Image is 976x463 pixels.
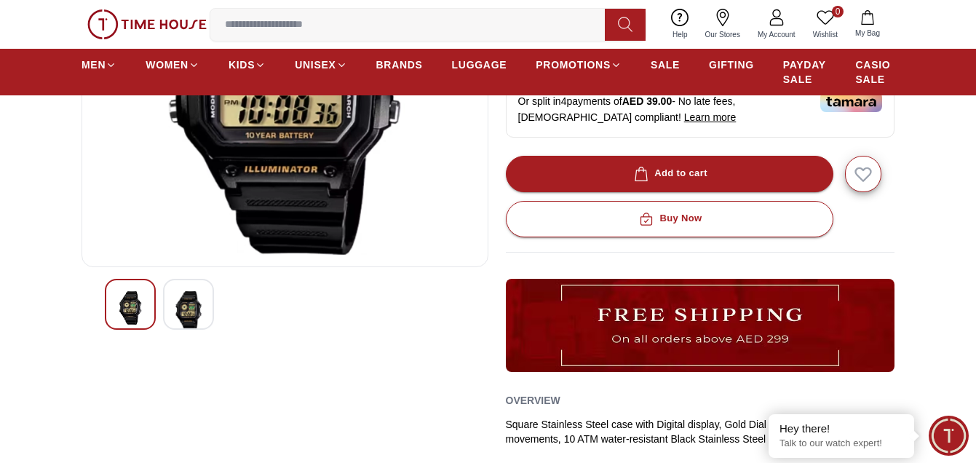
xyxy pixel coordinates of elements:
[82,58,106,72] span: MEN
[376,58,423,72] span: BRANDS
[87,9,207,39] img: ...
[229,52,266,78] a: KIDS
[622,95,672,107] span: AED 39.00
[697,6,749,43] a: Our Stores
[452,58,507,72] span: LUGGAGE
[295,58,336,72] span: UNISEX
[651,52,680,78] a: SALE
[631,165,707,182] div: Add to cart
[452,52,507,78] a: LUGGAGE
[536,58,611,72] span: PROMOTIONS
[846,7,889,41] button: My Bag
[929,416,969,456] div: Chat Widget
[709,58,754,72] span: GIFTING
[849,28,886,39] span: My Bag
[856,58,894,87] span: CASIO SALE
[506,389,560,411] h2: Overview
[664,6,697,43] a: Help
[536,52,622,78] a: PROMOTIONS
[295,52,346,78] a: UNISEX
[82,52,116,78] a: MEN
[752,29,801,40] span: My Account
[506,201,833,237] button: Buy Now
[651,58,680,72] span: SALE
[229,58,255,72] span: KIDS
[636,210,702,227] div: Buy Now
[699,29,746,40] span: Our Stores
[779,438,903,450] p: Talk to our watch expert!
[856,52,894,92] a: CASIO SALE
[684,111,737,123] span: Learn more
[506,417,895,446] div: Square Stainless Steel case with Digital display, Gold Dial 42mm Case diameter, movements, 10 ATM...
[117,291,143,325] img: CASIO Men's Digital Gold Dial Watch - AE-1200WH-1B
[783,58,827,87] span: PAYDAY SALE
[783,52,827,92] a: PAYDAY SALE
[667,29,694,40] span: Help
[832,6,844,17] span: 0
[175,291,202,331] img: CASIO Men's Digital Gold Dial Watch - AE-1200WH-1B
[820,92,882,112] img: Tamara
[506,156,833,192] button: Add to cart
[376,52,423,78] a: BRANDS
[709,52,754,78] a: GIFTING
[804,6,846,43] a: 0Wishlist
[506,81,895,138] div: Or split in 4 payments of - No late fees, [DEMOGRAPHIC_DATA] compliant!
[146,58,189,72] span: WOMEN
[506,279,895,372] img: ...
[807,29,844,40] span: Wishlist
[779,422,903,436] div: Hey there!
[146,52,199,78] a: WOMEN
